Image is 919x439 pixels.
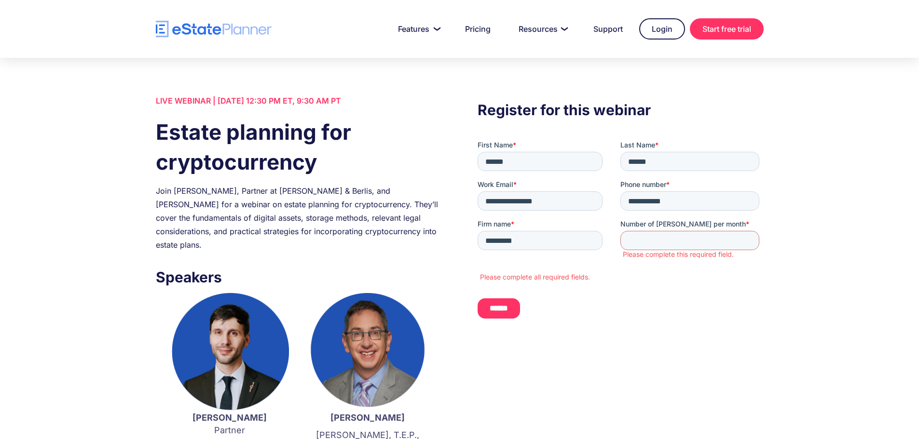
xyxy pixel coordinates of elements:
a: Pricing [453,19,502,39]
a: home [156,21,272,38]
h3: Speakers [156,266,441,288]
iframe: Form 0 [478,140,763,327]
p: Partner [170,412,289,437]
h1: Estate planning for cryptocurrency [156,117,441,177]
a: Support [582,19,634,39]
a: Features [386,19,449,39]
a: Login [639,18,685,40]
strong: [PERSON_NAME] [192,412,267,423]
h3: Register for this webinar [478,99,763,121]
a: Resources [507,19,577,39]
div: Join [PERSON_NAME], Partner at [PERSON_NAME] & Berlis, and [PERSON_NAME] for a webinar on estate ... [156,184,441,252]
a: Start free trial [690,18,764,40]
div: LIVE WEBINAR | [DATE] 12:30 PM ET, 9:30 AM PT [156,94,441,107]
strong: [PERSON_NAME] [330,412,405,423]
